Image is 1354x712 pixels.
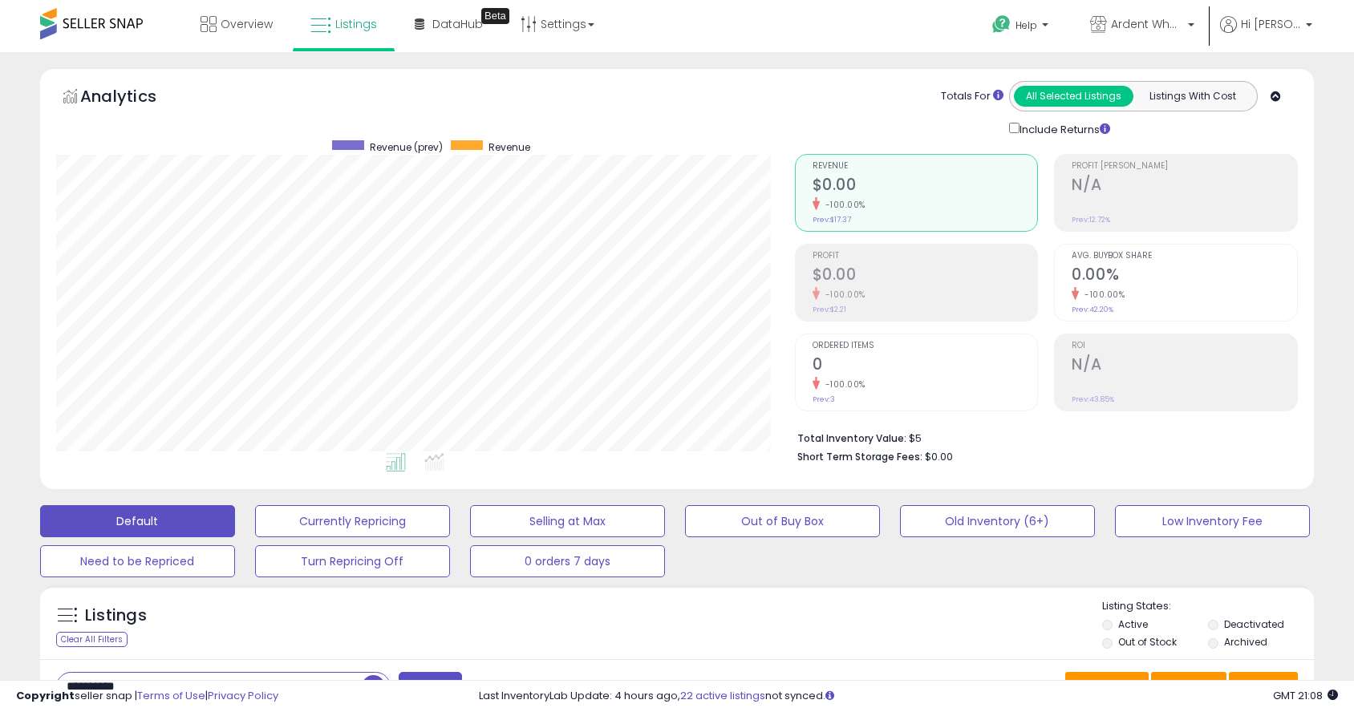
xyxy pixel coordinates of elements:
[488,140,530,154] span: Revenue
[1072,215,1110,225] small: Prev: 12.72%
[813,162,1038,171] span: Revenue
[813,215,851,225] small: Prev: $17.37
[1072,394,1114,404] small: Prev: 43.85%
[481,8,509,24] div: Tooltip anchor
[1273,688,1338,703] span: 2025-09-17 21:08 GMT
[56,632,128,647] div: Clear All Filters
[813,394,835,404] small: Prev: 3
[16,689,278,704] div: seller snap | |
[900,505,1095,537] button: Old Inventory (6+)
[685,505,880,537] button: Out of Buy Box
[255,545,450,577] button: Turn Repricing Off
[797,427,1287,447] li: $5
[1072,162,1297,171] span: Profit [PERSON_NAME]
[925,449,953,464] span: $0.00
[335,16,377,32] span: Listings
[1133,86,1252,107] button: Listings With Cost
[85,605,147,627] h5: Listings
[221,16,273,32] span: Overview
[1161,678,1212,694] span: Columns
[813,342,1038,350] span: Ordered Items
[979,2,1064,52] a: Help
[1118,635,1177,649] label: Out of Stock
[479,689,1338,704] div: Last InventoryLab Update: 4 hours ago, not synced.
[1072,305,1113,314] small: Prev: 42.20%
[1229,672,1298,699] button: Actions
[813,265,1038,287] h2: $0.00
[813,176,1038,197] h2: $0.00
[820,199,866,211] small: -100.00%
[797,431,906,445] b: Total Inventory Value:
[80,85,188,111] h5: Analytics
[16,688,75,703] strong: Copyright
[1072,176,1297,197] h2: N/A
[1072,355,1297,377] h2: N/A
[1072,252,1297,261] span: Avg. Buybox Share
[991,14,1011,34] i: Get Help
[1224,635,1267,649] label: Archived
[1151,672,1226,699] button: Columns
[813,252,1038,261] span: Profit
[1224,617,1284,631] label: Deactivated
[255,505,450,537] button: Currently Repricing
[1111,16,1183,32] span: Ardent Wholesale
[1014,86,1133,107] button: All Selected Listings
[820,289,866,301] small: -100.00%
[1102,599,1314,614] p: Listing States:
[470,545,665,577] button: 0 orders 7 days
[370,140,443,154] span: Revenue (prev)
[997,119,1129,138] div: Include Returns
[813,355,1038,377] h2: 0
[399,672,461,700] button: Filters
[1072,265,1297,287] h2: 0.00%
[432,16,483,32] span: DataHub
[470,505,665,537] button: Selling at Max
[820,378,866,390] small: -100.00%
[40,545,235,577] button: Need to be Repriced
[1115,505,1310,537] button: Low Inventory Fee
[1220,16,1312,52] a: Hi [PERSON_NAME]
[1241,16,1301,32] span: Hi [PERSON_NAME]
[40,505,235,537] button: Default
[813,305,846,314] small: Prev: $2.21
[797,450,922,463] b: Short Term Storage Fees:
[1072,342,1297,350] span: ROI
[1015,18,1037,32] span: Help
[1079,289,1125,301] small: -100.00%
[1065,672,1149,699] button: Save View
[1118,617,1148,631] label: Active
[941,89,1003,104] div: Totals For
[680,688,765,703] a: 22 active listings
